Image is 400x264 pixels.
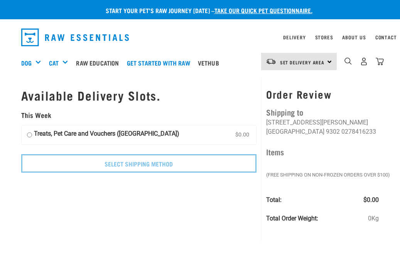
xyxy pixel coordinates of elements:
[74,47,125,78] a: Raw Education
[21,58,32,67] a: Dog
[234,129,251,141] span: $0.00
[368,214,379,223] span: 0Kg
[360,57,368,66] img: user.png
[196,47,225,78] a: Vethub
[214,8,312,12] a: take our quick pet questionnaire.
[363,195,379,205] span: $0.00
[266,106,379,118] h4: Shipping to
[21,29,129,46] img: Raw Essentials Logo
[21,111,257,119] h5: This Week
[342,36,366,39] a: About Us
[283,36,305,39] a: Delivery
[280,61,325,64] span: Set Delivery Area
[15,25,385,49] nav: dropdown navigation
[125,47,196,78] a: Get started with Raw
[315,36,333,39] a: Stores
[34,129,179,141] strong: Treats, Pet Care and Vouchers ([GEOGRAPHIC_DATA])
[266,196,282,203] strong: Total:
[27,129,32,141] input: Treats, Pet Care and Vouchers ([GEOGRAPHIC_DATA]) $0.00
[341,128,376,135] li: 0278416233
[266,128,340,135] li: [GEOGRAPHIC_DATA] 9302
[266,215,318,222] strong: Total Order Weight:
[49,58,59,67] a: Cat
[376,57,384,66] img: home-icon@2x.png
[266,58,276,65] img: van-moving.png
[266,88,379,100] h3: Order Review
[266,119,368,126] li: [STREET_ADDRESS][PERSON_NAME]
[21,88,257,102] h1: Available Delivery Slots.
[375,36,397,39] a: Contact
[21,154,257,173] input: Select Shipping Method
[344,57,352,65] img: home-icon-1@2x.png
[266,146,379,158] h4: Items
